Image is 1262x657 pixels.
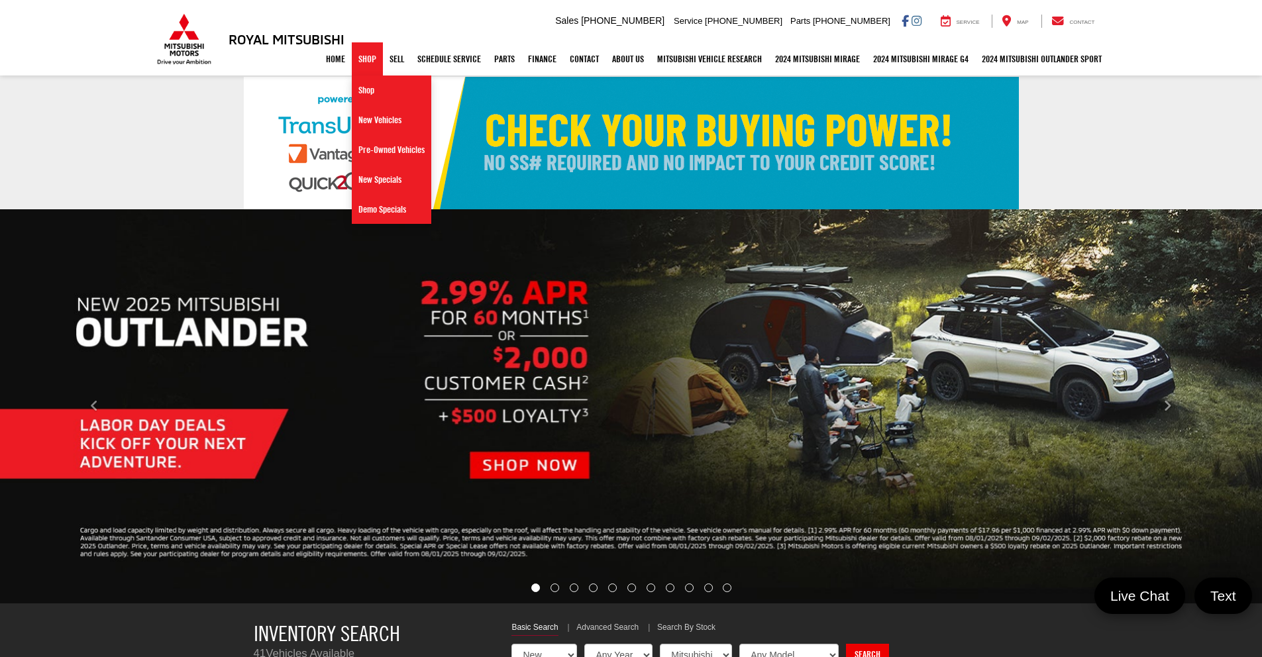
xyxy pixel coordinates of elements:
[1094,578,1185,614] a: Live Chat
[605,42,651,76] a: About Us
[411,42,488,76] a: Schedule Service: Opens in a new tab
[1017,19,1028,25] span: Map
[666,583,674,592] li: Go to slide number 8.
[768,42,867,76] a: 2024 Mitsubishi Mirage
[992,15,1038,28] a: Map
[813,16,890,26] span: [PHONE_NUMBER]
[570,583,578,592] li: Go to slide number 3.
[383,42,411,76] a: Sell
[975,42,1108,76] a: 2024 Mitsubishi Outlander SPORT
[244,77,1019,209] img: Check Your Buying Power
[1041,15,1105,28] a: Contact
[674,16,702,26] span: Service
[705,16,782,26] span: [PHONE_NUMBER]
[627,583,636,592] li: Go to slide number 6.
[608,583,617,592] li: Go to slide number 5.
[511,622,558,636] a: Basic Search
[551,583,559,592] li: Go to slide number 2.
[154,13,214,65] img: Mitsubishi
[723,583,731,592] li: Go to slide number 11.
[651,42,768,76] a: Mitsubishi Vehicle Research
[931,15,990,28] a: Service
[589,583,598,592] li: Go to slide number 4.
[1073,236,1262,577] button: Click to view next picture.
[1204,587,1243,605] span: Text
[254,622,492,645] h3: Inventory Search
[576,622,639,635] a: Advanced Search
[531,583,540,592] li: Go to slide number 1.
[1069,19,1094,25] span: Contact
[352,42,383,76] a: Shop
[319,42,352,76] a: Home
[790,16,810,26] span: Parts
[352,105,431,135] a: New Vehicles
[867,42,975,76] a: 2024 Mitsubishi Mirage G4
[647,583,655,592] li: Go to slide number 7.
[352,135,431,165] a: Pre-Owned Vehicles
[352,195,431,224] a: Demo Specials
[581,15,664,26] span: [PHONE_NUMBER]
[704,583,713,592] li: Go to slide number 10.
[555,15,578,26] span: Sales
[1194,578,1252,614] a: Text
[912,15,921,26] a: Instagram: Click to visit our Instagram page
[352,76,431,105] a: Shop
[957,19,980,25] span: Service
[488,42,521,76] a: Parts: Opens in a new tab
[657,622,715,635] a: Search By Stock
[685,583,694,592] li: Go to slide number 9.
[352,165,431,195] a: New Specials
[902,15,909,26] a: Facebook: Click to visit our Facebook page
[1104,587,1176,605] span: Live Chat
[521,42,563,76] a: Finance
[229,32,344,46] h3: Royal Mitsubishi
[563,42,605,76] a: Contact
